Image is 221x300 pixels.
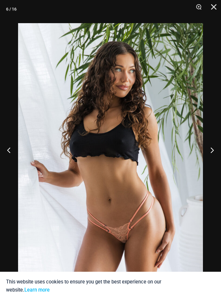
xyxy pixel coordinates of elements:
[198,135,221,165] button: Next
[6,5,17,14] div: 6 / 16
[18,23,203,300] img: Sip Bellini 608 Micro Thong 02
[6,278,185,294] p: This website uses cookies to ensure you get the best experience on our website.
[189,278,215,294] button: Accept
[24,287,50,293] a: Learn more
